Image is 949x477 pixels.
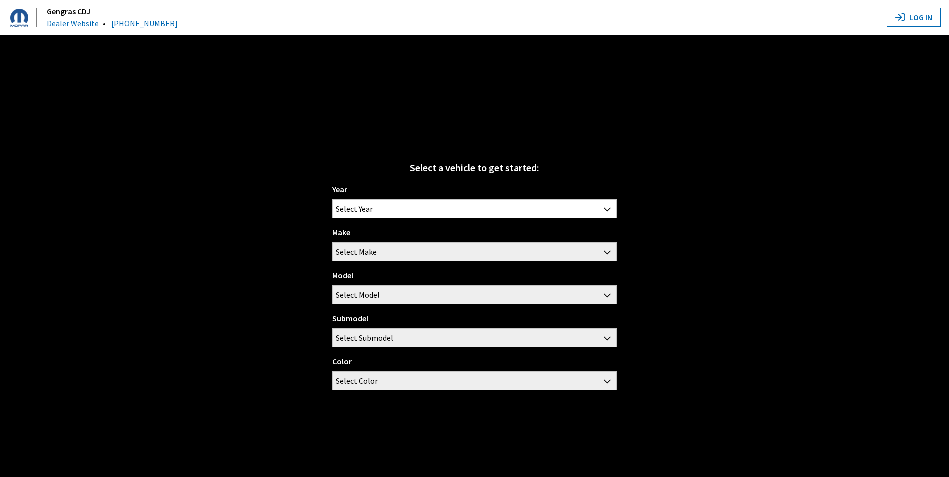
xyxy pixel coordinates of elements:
[103,18,106,28] span: •
[336,286,380,304] span: Select Model
[332,328,616,347] span: Select Submodel
[332,355,352,367] label: Color
[10,8,45,27] a: Gengras CDJ logo
[333,286,616,304] span: Select Model
[336,329,393,347] span: Select Submodel
[333,372,616,390] span: Select Color
[47,6,90,16] a: Gengras CDJ
[332,312,368,324] label: Submodel
[10,9,28,27] img: Dashboard
[333,243,616,261] span: Select Make
[333,329,616,347] span: Select Submodel
[332,242,616,261] span: Select Make
[333,200,616,218] span: Select Year
[336,243,377,261] span: Select Make
[332,183,347,195] label: Year
[887,8,941,27] button: Log In
[332,160,616,175] div: Select a vehicle to get started:
[332,269,353,281] label: Model
[336,200,373,218] span: Select Year
[332,371,616,390] span: Select Color
[111,18,178,28] a: [PHONE_NUMBER]
[336,372,378,390] span: Select Color
[332,226,350,238] label: Make
[332,285,616,304] span: Select Model
[332,199,616,218] span: Select Year
[47,18,99,28] a: Dealer Website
